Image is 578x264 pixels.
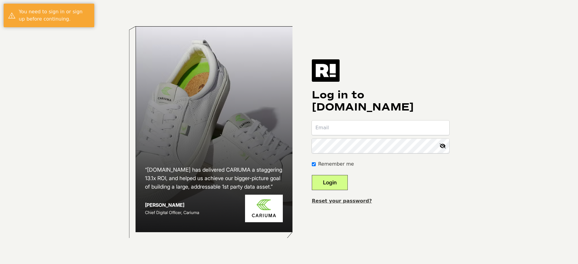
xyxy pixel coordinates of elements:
a: Reset your password? [312,198,372,204]
input: Email [312,120,449,135]
h2: “[DOMAIN_NAME] has delivered CARIUMA a staggering 13.1x ROI, and helped us achieve our bigger-pic... [145,166,283,191]
button: Login [312,175,348,190]
span: Chief Digital Officer, Cariuma [145,210,199,215]
h1: Log in to [DOMAIN_NAME] [312,89,449,113]
strong: [PERSON_NAME] [145,202,184,208]
label: Remember me [318,160,354,168]
img: Cariuma [245,195,283,222]
img: Retention.com [312,59,340,82]
div: You need to sign in or sign up before continuing. [19,8,90,23]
